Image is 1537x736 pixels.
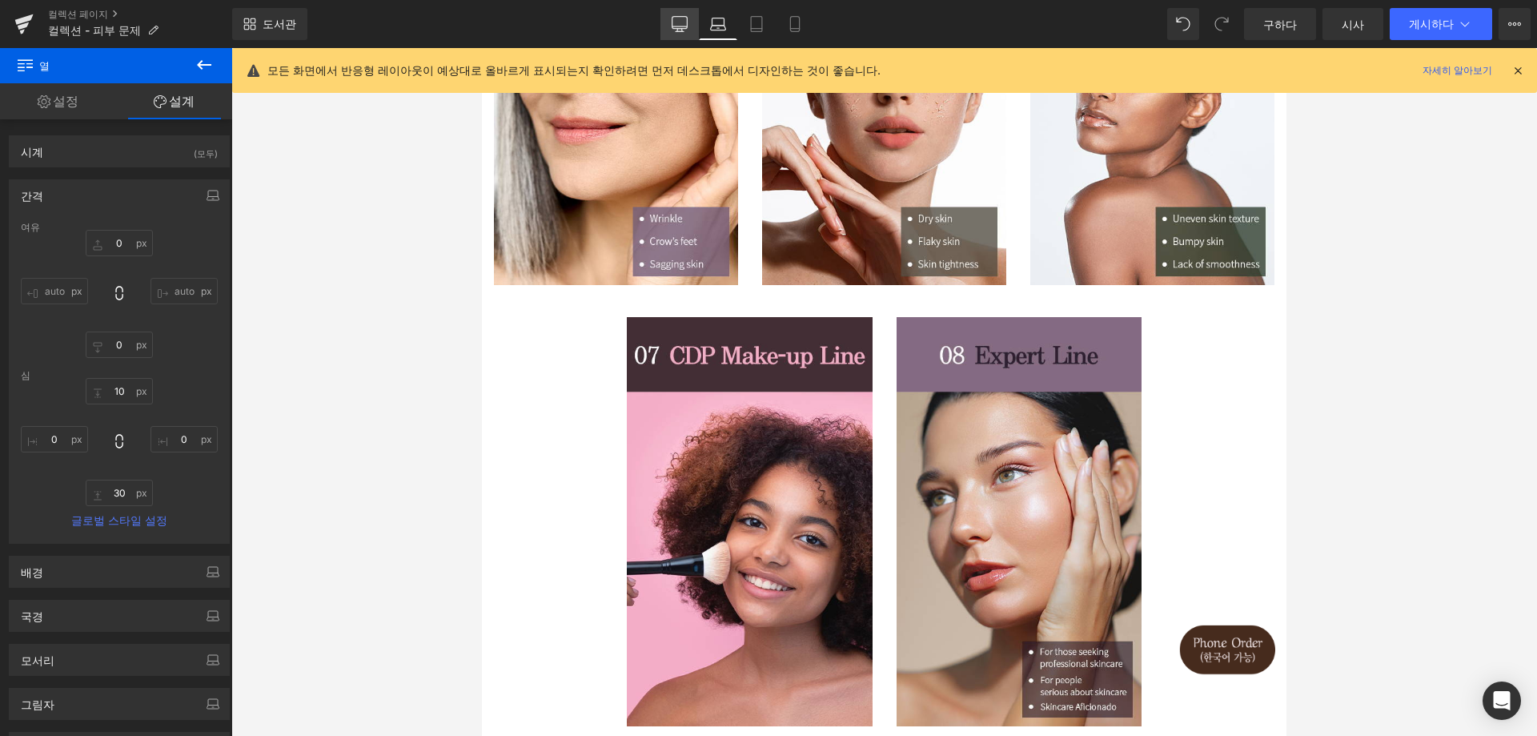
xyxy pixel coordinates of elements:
a: 데스크톱 [660,8,699,40]
font: 게시하다 [1409,17,1454,30]
input: 0 [21,426,88,452]
a: 시사 [1322,8,1383,40]
input: 0 [21,278,88,304]
font: (모두) [194,148,218,159]
font: 그림자 [21,698,55,711]
font: 모서리 [21,654,55,667]
a: 태블릿 [737,8,776,40]
font: 컬렉션 페이지 [48,8,108,20]
button: 다시 하다 [1206,8,1238,40]
font: 모든 화면에서 반응형 레이아웃이 예상대로 올바르게 표시되는지 확인하려면 먼저 데스크톱에서 디자인하는 것이 좋습니다. [267,63,881,77]
a: 자세히 알아보기 [1416,61,1499,80]
font: 여유 [21,221,40,233]
font: 국경 [21,609,43,623]
font: 시사 [1342,18,1364,31]
button: 게시하다 [1390,8,1492,40]
a: 이동하는 [776,8,814,40]
font: 간격 [21,189,43,203]
input: 0 [86,480,153,506]
button: 끄르다 [1167,8,1199,40]
a: 설계 [116,83,232,119]
div: 인터콤 메신저 열기 [1483,682,1521,720]
font: 열 [39,59,50,72]
font: 도서관 [263,17,296,30]
a: 랩탑 [699,8,737,40]
input: 0 [150,426,218,452]
button: 더 [1499,8,1531,40]
font: 설계 [169,93,195,109]
input: 0 [150,278,218,304]
a: 글로벌 스타일 설정 [21,514,218,527]
a: 컬렉션 페이지 [48,8,232,21]
font: 글로벌 스타일 설정 [71,513,167,527]
font: 시계 [21,145,43,159]
a: 새로운 도서관 [232,8,307,40]
font: 컬렉션 - 피부 문제 [48,23,141,37]
font: 배경 [21,565,43,579]
font: 구하다 [1263,18,1297,31]
input: 0 [86,230,153,256]
font: 심 [21,369,30,381]
input: 0 [86,332,153,358]
input: 0 [86,378,153,404]
font: 설정 [53,93,78,109]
